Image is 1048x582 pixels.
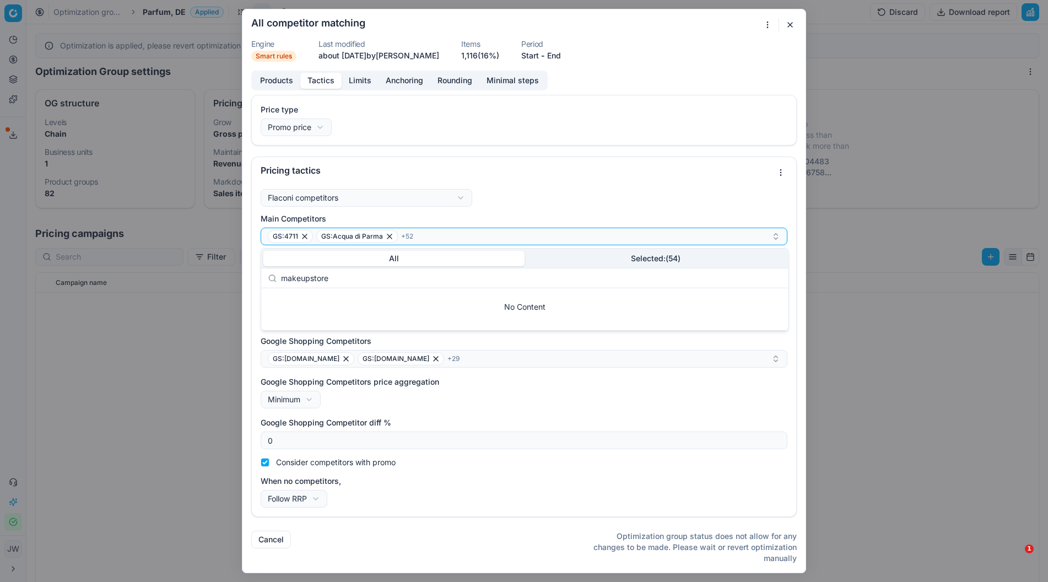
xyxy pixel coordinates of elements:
[273,232,298,241] span: GS:4711
[521,40,561,48] dt: Period
[541,50,545,61] span: -
[261,376,787,387] label: Google Shopping Competitors price aggregation
[261,288,788,326] div: No Content
[251,40,296,48] dt: Engine
[479,73,546,89] button: Minimal steps
[300,73,342,89] button: Tactics
[261,336,787,347] label: Google Shopping Competitors
[251,51,296,62] span: Smart rules
[318,40,439,48] dt: Last modified
[461,50,499,61] a: 1,116(16%)
[251,531,291,548] button: Cancel
[430,73,479,89] button: Rounding
[263,251,525,266] button: All
[1025,545,1034,553] span: 1
[253,73,300,89] button: Products
[251,18,365,28] h2: All competitor matching
[379,73,430,89] button: Anchoring
[261,104,787,115] label: Price type
[401,232,413,241] span: + 52
[525,251,786,266] button: Selected: ( 54 )
[318,51,439,60] span: about [DATE] by [PERSON_NAME]
[281,267,781,289] input: Search
[342,73,379,89] button: Limits
[321,232,383,241] span: GS:Acqua di Parma
[261,476,787,487] label: When no competitors,
[261,228,787,245] button: GS:4711GS:Acqua di Parma+52
[261,288,788,330] div: Suggestions
[1002,545,1029,571] iframe: Intercom live chat
[261,166,772,175] div: Pricing tactics
[447,354,460,363] span: + 29
[261,350,787,368] button: GS:[DOMAIN_NAME]GS:[DOMAIN_NAME]+29
[261,417,787,428] label: Google Shopping Competitor diff %
[585,531,797,564] p: Optimization group status does not allow for any changes to be made. Please wait or revert optimi...
[363,354,429,363] span: GS:[DOMAIN_NAME]
[276,458,396,467] label: Consider competitors with promo
[261,213,787,224] label: Main Competitors
[461,40,499,48] dt: Items
[268,192,338,203] div: Flaconi competitors
[521,50,539,61] button: Start
[547,50,561,61] button: End
[273,354,339,363] span: GS:[DOMAIN_NAME]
